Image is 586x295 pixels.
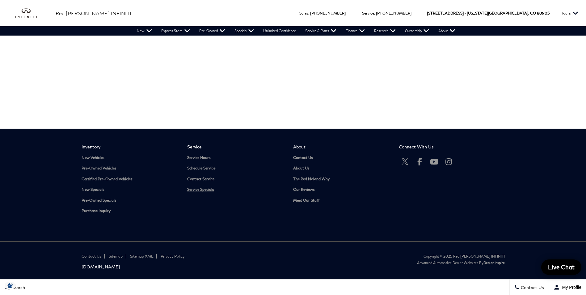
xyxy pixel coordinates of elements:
img: Opt-Out Icon [3,282,17,289]
a: Sitemap XML [130,254,153,259]
a: [DOMAIN_NAME] [82,264,289,269]
a: Contact Service [187,177,284,182]
a: Research [369,26,400,36]
button: Open user profile menu [549,280,586,295]
a: Purchase Inquiry [82,209,178,213]
a: About [434,26,460,36]
span: Service [187,144,284,149]
a: About Us [293,166,390,171]
a: Service Hours [187,156,284,160]
span: : [308,11,309,15]
span: Contact Us [519,285,544,290]
span: Sales [299,11,308,15]
a: Pre-Owned Vehicles [82,166,178,171]
a: Our Reviews [293,187,390,192]
a: Pre-Owned [195,26,230,36]
section: Click to Open Cookie Consent Modal [3,282,17,289]
a: New [132,26,157,36]
a: Open Youtube-play in a new window [428,156,440,168]
a: The Red Noland Way [293,177,390,182]
a: Ownership [400,26,434,36]
a: Open Facebook in a new window [413,156,426,168]
a: New Specials [82,187,178,192]
a: Service Specials [187,187,284,192]
a: Dealer Inspire [483,261,505,265]
span: Search [10,285,25,290]
nav: Main Navigation [132,26,460,36]
span: : [374,11,375,15]
span: Connect With Us [399,144,495,149]
a: Certified Pre-Owned Vehicles [82,177,178,182]
a: [STREET_ADDRESS] • [US_STATE][GEOGRAPHIC_DATA], CO 80905 [427,11,550,15]
a: Red [PERSON_NAME] INFINITI [56,10,131,17]
a: Live Chat [541,259,581,275]
a: Open Instagram in a new window [442,156,455,168]
div: Advanced Automotive Dealer Websites by [298,261,505,265]
a: Sitemap [109,254,123,259]
a: infiniti [15,8,46,18]
a: Finance [341,26,369,36]
a: Schedule Service [187,166,284,171]
img: INFINITI [15,8,46,18]
a: Unlimited Confidence [259,26,301,36]
span: My Profile [560,285,581,290]
span: Inventory [82,144,178,149]
a: Pre-Owned Specials [82,198,178,203]
div: Copyright © 2025 Red [PERSON_NAME] INFINITI [298,254,505,258]
a: Contact Us [293,156,390,160]
a: Express Store [157,26,195,36]
a: Contact Us [82,254,101,259]
a: New Vehicles [82,156,178,160]
a: Meet Our Staff [293,198,390,203]
span: Red [PERSON_NAME] INFINITI [56,10,131,16]
span: Live Chat [545,263,578,271]
a: [PHONE_NUMBER] [310,11,346,15]
a: [PHONE_NUMBER] [376,11,411,15]
a: Privacy Policy [161,254,184,259]
a: Service & Parts [301,26,341,36]
a: Specials [230,26,259,36]
a: Open Twitter in a new window [399,156,411,168]
span: Service [362,11,374,15]
span: About [293,144,390,149]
